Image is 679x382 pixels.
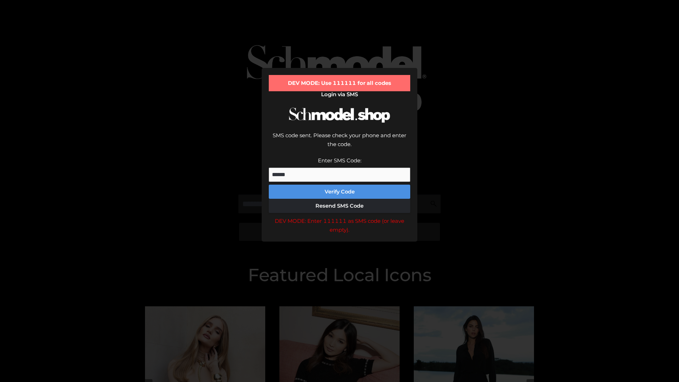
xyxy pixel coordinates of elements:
div: DEV MODE: Use 111111 for all codes [269,75,410,91]
h2: Login via SMS [269,91,410,98]
button: Resend SMS Code [269,199,410,213]
button: Verify Code [269,185,410,199]
div: SMS code sent. Please check your phone and enter the code. [269,131,410,156]
label: Enter SMS Code: [318,157,361,164]
div: DEV MODE: Enter 111111 as SMS code (or leave empty). [269,216,410,235]
img: Schmodel Logo [286,101,393,129]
